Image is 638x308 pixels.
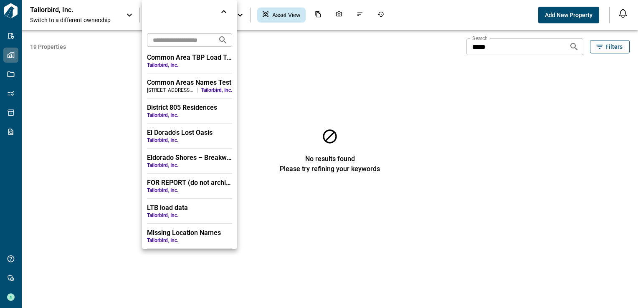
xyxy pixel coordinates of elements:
button: Search projects [215,32,231,48]
span: Tailorbird, Inc. [147,187,232,194]
span: Tailorbird, Inc. [147,162,232,169]
div: Eldorado Shores – Breakwater [147,154,232,162]
div: District 805 Residences [147,104,232,112]
span: Tailorbird, Inc. [147,212,232,219]
div: FOR REPORT (do not archive yet) [147,179,232,187]
div: Common Areas Names Test [147,78,232,87]
div: LTB load data [147,204,232,212]
div: [STREET_ADDRESS][PERSON_NAME] , [GEOGRAPHIC_DATA] , [GEOGRAPHIC_DATA] [147,87,194,93]
div: El Dorado's Lost Oasis [147,129,232,137]
span: Tailorbird, Inc. [147,112,232,119]
span: Tailorbird, Inc. [201,87,232,93]
span: Tailorbird, Inc. [147,62,232,68]
span: Tailorbird, Inc. [147,237,232,244]
div: Common Area TBP Load Test [147,53,232,62]
div: Missing Location Names [147,229,232,237]
span: Tailorbird, Inc. [147,137,232,144]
